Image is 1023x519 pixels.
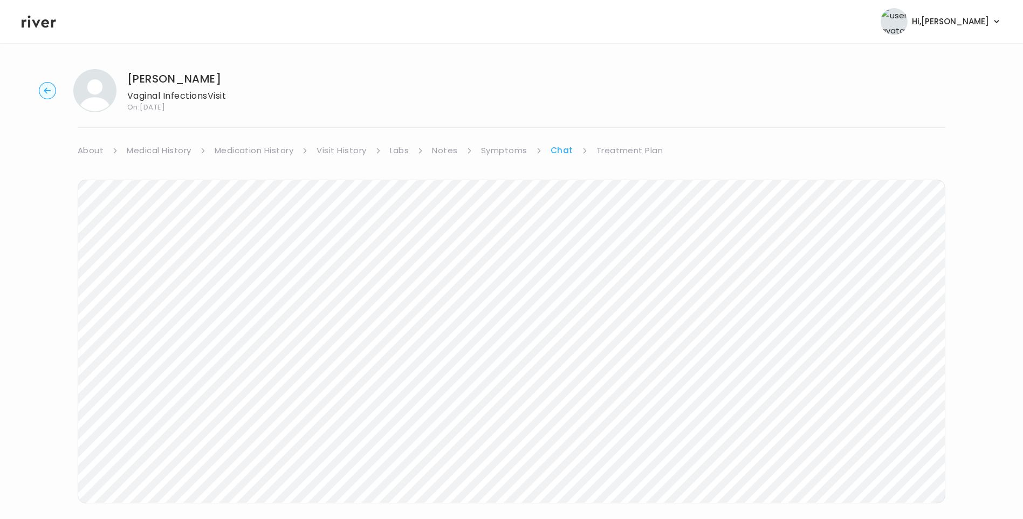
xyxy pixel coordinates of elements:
a: Visit History [317,143,366,158]
a: Chat [551,143,573,158]
button: user avatarHi,[PERSON_NAME] [881,8,1001,35]
span: On: [DATE] [127,104,226,111]
a: Symptoms [481,143,527,158]
a: Medication History [215,143,294,158]
a: Notes [432,143,457,158]
img: user avatar [881,8,908,35]
h1: [PERSON_NAME] [127,71,226,86]
span: Hi, [PERSON_NAME] [912,14,989,29]
a: Labs [390,143,409,158]
a: Medical History [127,143,191,158]
a: About [78,143,104,158]
p: Vaginal Infections Visit [127,88,226,104]
img: Ruth Bennett [73,69,116,112]
a: Treatment Plan [596,143,663,158]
